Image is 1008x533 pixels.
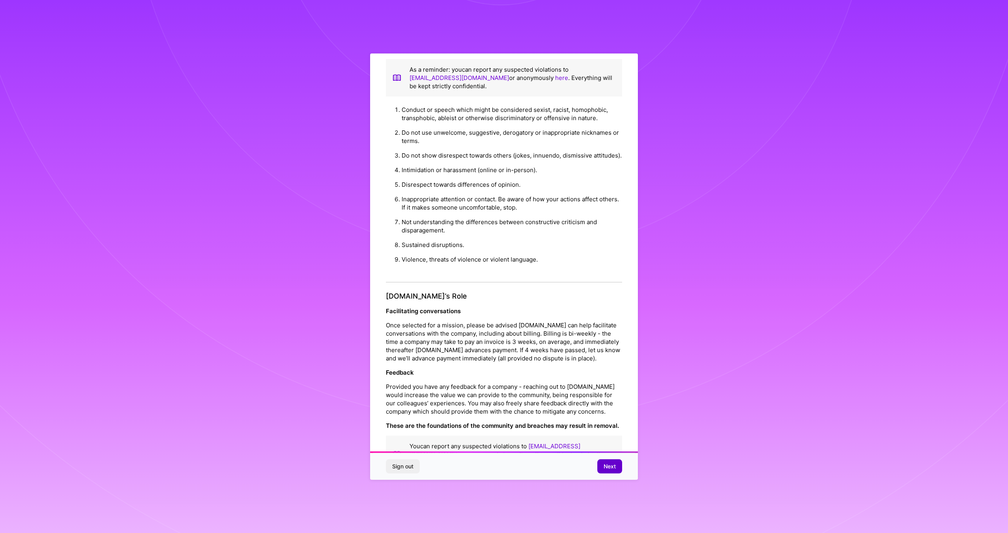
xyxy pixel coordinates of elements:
[392,442,402,467] img: book icon
[392,65,402,90] img: book icon
[409,442,616,467] p: You can report any suspected violations to or anonymously . Everything will be kept strictly conf...
[409,65,616,90] p: As a reminder: you can report any suspected violations to or anonymously . Everything will be kep...
[597,459,622,474] button: Next
[503,451,516,458] a: here
[386,307,461,315] strong: Facilitating conversations
[402,125,622,148] li: Do not use unwelcome, suggestive, derogatory or inappropriate nicknames or terms.
[386,383,622,416] p: Provided you have any feedback for a company - reaching out to [DOMAIN_NAME] would increase the v...
[402,102,622,125] li: Conduct or speech which might be considered sexist, racist, homophobic, transphobic, ableist or o...
[386,292,622,301] h4: [DOMAIN_NAME]’s Role
[386,422,619,429] strong: These are the foundations of the community and breaches may result in removal.
[409,442,580,458] a: [EMAIL_ADDRESS][DOMAIN_NAME]
[555,74,568,82] a: here
[402,215,622,238] li: Not understanding the differences between constructive criticism and disparagement.
[386,369,414,376] strong: Feedback
[604,462,616,470] span: Next
[402,148,622,163] li: Do not show disrespect towards others (jokes, innuendo, dismissive attitudes).
[392,462,413,470] span: Sign out
[386,459,420,474] button: Sign out
[409,74,509,82] a: [EMAIL_ADDRESS][DOMAIN_NAME]
[402,177,622,192] li: Disrespect towards differences of opinion.
[386,12,622,53] p: Diversity and inclusion make our community strong. We encourage participation from the most varie...
[402,163,622,177] li: Intimidation or harassment (online or in-person).
[386,321,622,362] p: Once selected for a mission, please be advised [DOMAIN_NAME] can help facilitate conversations wi...
[402,252,622,267] li: Violence, threats of violence or violent language.
[402,192,622,215] li: Inappropriate attention or contact. Be aware of how your actions affect others. If it makes someo...
[402,238,622,252] li: Sustained disruptions.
